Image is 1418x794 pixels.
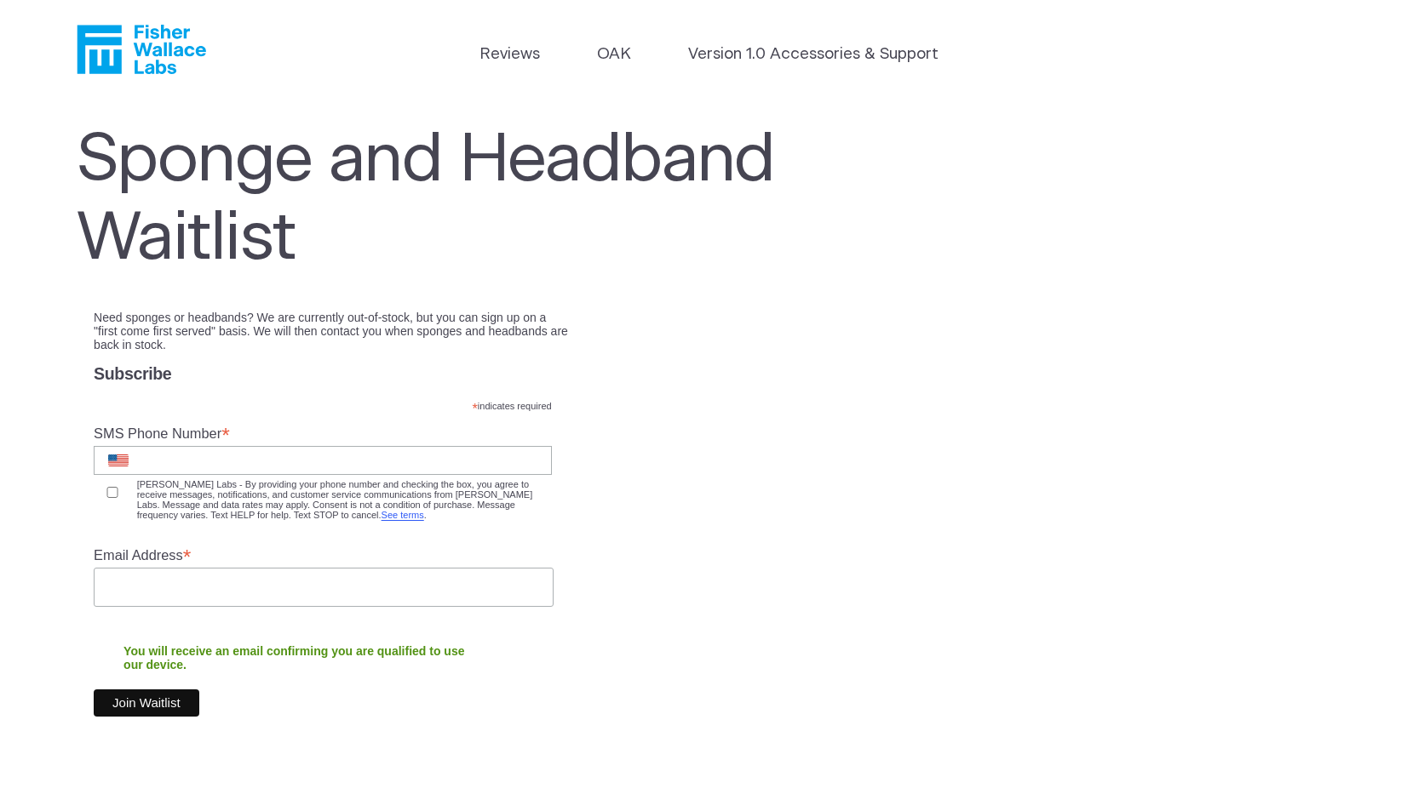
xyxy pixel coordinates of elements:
[123,632,473,677] div: You will receive an email confirming you are qualified to use our device.
[94,420,552,443] label: SMS Phone Number
[382,510,424,520] a: See terms
[479,43,540,66] a: Reviews
[94,541,552,565] label: Email Address
[688,43,939,66] a: Version 1.0 Accessories & Support
[94,364,279,385] h2: Subscribe
[77,25,206,74] a: Fisher Wallace
[597,43,631,66] a: OAK
[137,479,534,520] div: [PERSON_NAME] Labs - By providing your phone number and checking the box, you agree to receive me...
[94,311,571,351] div: Need sponges or headbands? We are currently out-of-stock, but you can sign up on a "first come fi...
[94,397,552,413] div: indicates required
[77,122,785,278] h1: Sponge and Headband Waitlist
[108,454,129,466] img: Country Code
[94,689,198,717] input: Join Waitlist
